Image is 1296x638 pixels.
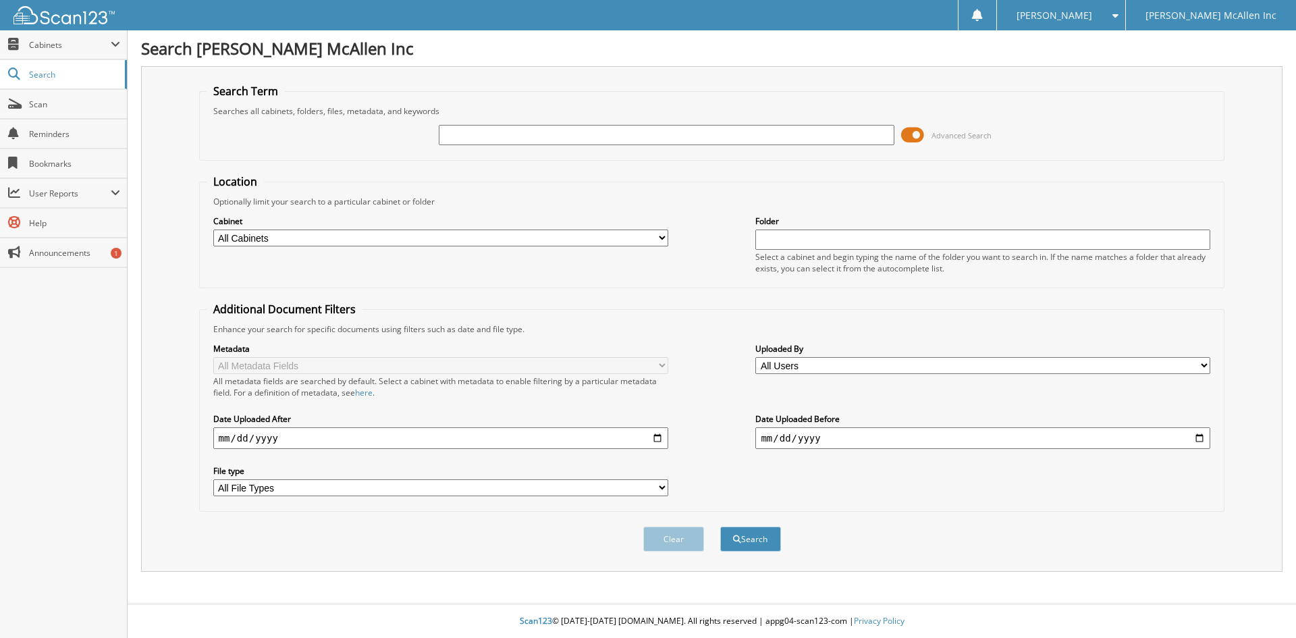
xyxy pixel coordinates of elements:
[213,427,668,449] input: start
[207,174,264,189] legend: Location
[29,217,120,229] span: Help
[207,84,285,99] legend: Search Term
[720,527,781,552] button: Search
[643,527,704,552] button: Clear
[213,413,668,425] label: Date Uploaded After
[755,427,1210,449] input: end
[755,215,1210,227] label: Folder
[128,605,1296,638] div: © [DATE]-[DATE] [DOMAIN_NAME]. All rights reserved | appg04-scan123-com |
[755,251,1210,274] div: Select a cabinet and begin typing the name of the folder you want to search in. If the name match...
[520,615,552,627] span: Scan123
[854,615,905,627] a: Privacy Policy
[755,343,1210,354] label: Uploaded By
[141,37,1282,59] h1: Search [PERSON_NAME] McAllen Inc
[213,465,668,477] label: File type
[29,69,118,80] span: Search
[111,248,122,259] div: 1
[755,413,1210,425] label: Date Uploaded Before
[29,128,120,140] span: Reminders
[29,188,111,199] span: User Reports
[213,375,668,398] div: All metadata fields are searched by default. Select a cabinet with metadata to enable filtering b...
[29,158,120,169] span: Bookmarks
[207,302,362,317] legend: Additional Document Filters
[29,39,111,51] span: Cabinets
[13,6,115,24] img: scan123-logo-white.svg
[29,99,120,110] span: Scan
[1145,11,1276,20] span: [PERSON_NAME] McAllen Inc
[207,196,1218,207] div: Optionally limit your search to a particular cabinet or folder
[207,105,1218,117] div: Searches all cabinets, folders, files, metadata, and keywords
[207,323,1218,335] div: Enhance your search for specific documents using filters such as date and file type.
[932,130,992,140] span: Advanced Search
[213,343,668,354] label: Metadata
[1017,11,1092,20] span: [PERSON_NAME]
[29,247,120,259] span: Announcements
[355,387,373,398] a: here
[213,215,668,227] label: Cabinet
